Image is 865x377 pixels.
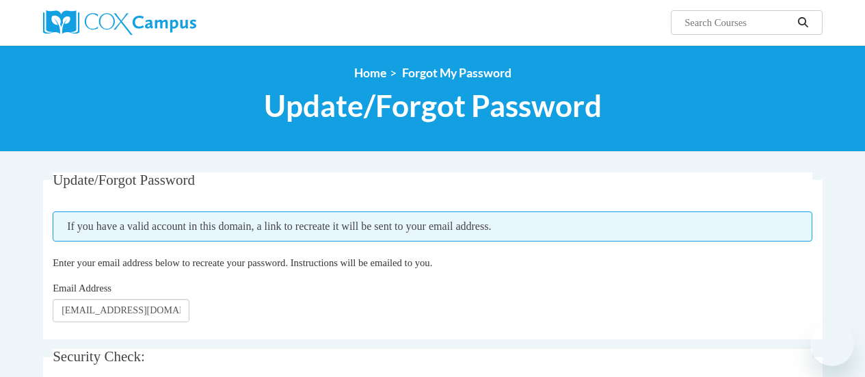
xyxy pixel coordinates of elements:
[683,14,793,31] input: Search Courses
[354,66,386,80] a: Home
[53,348,145,365] span: Security Check:
[810,322,854,366] iframe: Button to launch messaging window
[53,299,189,322] input: Email
[53,172,195,188] span: Update/Forgot Password
[53,283,111,294] span: Email Address
[53,211,812,242] span: If you have a valid account in this domain, a link to recreate it will be sent to your email addr...
[43,10,196,35] img: Cox Campus
[402,66,511,80] span: Forgot My Password
[793,14,813,31] button: Search
[264,88,602,124] span: Update/Forgot Password
[43,10,289,35] a: Cox Campus
[53,257,432,268] span: Enter your email address below to recreate your password. Instructions will be emailed to you.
